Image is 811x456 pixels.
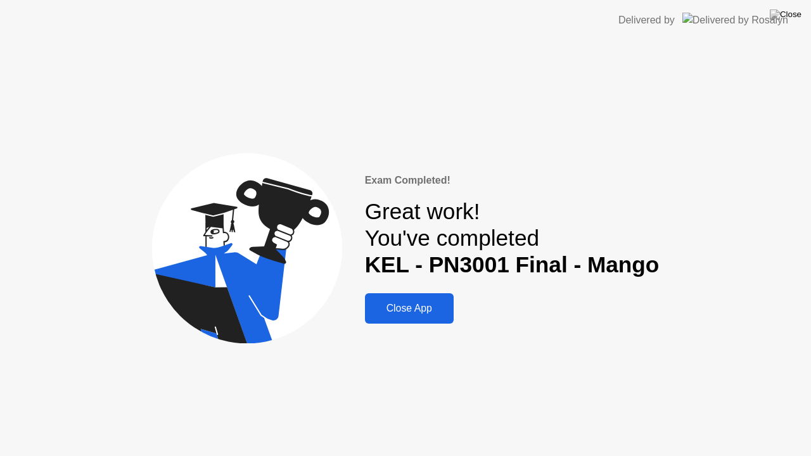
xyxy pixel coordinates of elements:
[365,252,660,277] b: KEL - PN3001 Final - Mango
[365,198,660,279] div: Great work! You've completed
[369,303,450,314] div: Close App
[770,9,801,20] img: Close
[365,293,454,324] button: Close App
[365,173,660,188] div: Exam Completed!
[682,13,788,27] img: Delivered by Rosalyn
[618,13,675,28] div: Delivered by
